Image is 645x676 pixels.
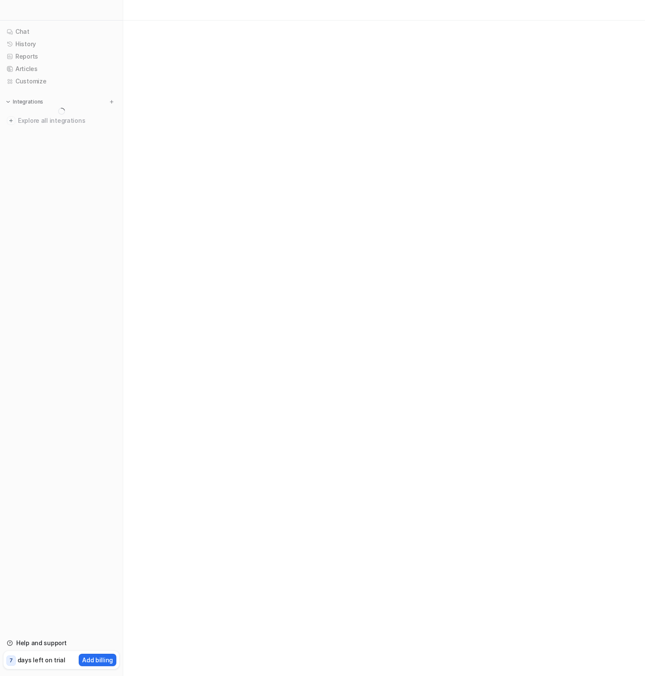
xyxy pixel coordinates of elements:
[18,655,65,664] p: days left on trial
[3,98,46,106] button: Integrations
[5,99,11,105] img: expand menu
[82,655,113,664] p: Add billing
[109,99,115,105] img: menu_add.svg
[9,657,13,664] p: 7
[18,114,116,127] span: Explore all integrations
[3,38,119,50] a: History
[3,637,119,649] a: Help and support
[7,116,15,125] img: explore all integrations
[3,26,119,38] a: Chat
[3,63,119,75] a: Articles
[3,50,119,62] a: Reports
[3,75,119,87] a: Customize
[3,115,119,127] a: Explore all integrations
[79,654,116,666] button: Add billing
[13,98,43,105] p: Integrations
